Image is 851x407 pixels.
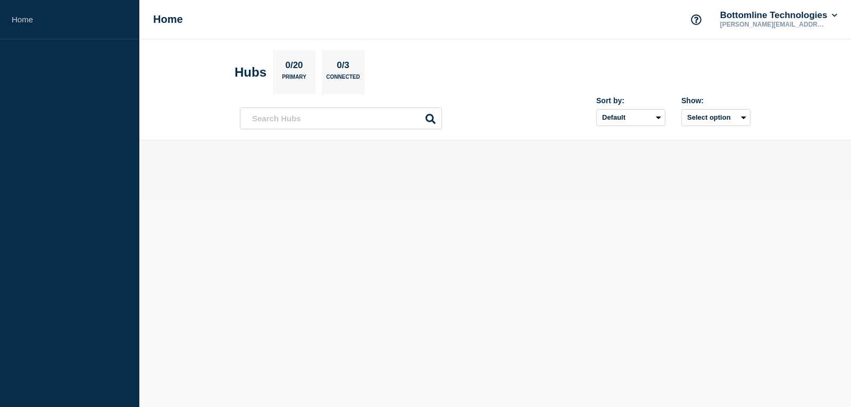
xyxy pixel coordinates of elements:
[333,60,354,74] p: 0/3
[685,9,707,31] button: Support
[681,96,750,105] div: Show:
[596,109,665,126] select: Sort by
[235,65,266,80] h2: Hubs
[281,60,307,74] p: 0/20
[153,13,183,26] h1: Home
[718,10,839,21] button: Bottomline Technologies
[326,74,360,85] p: Connected
[282,74,306,85] p: Primary
[596,96,665,105] div: Sort by:
[240,107,442,129] input: Search Hubs
[718,21,829,28] p: [PERSON_NAME][EMAIL_ADDRESS][PERSON_NAME][DOMAIN_NAME]
[681,109,750,126] button: Select option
